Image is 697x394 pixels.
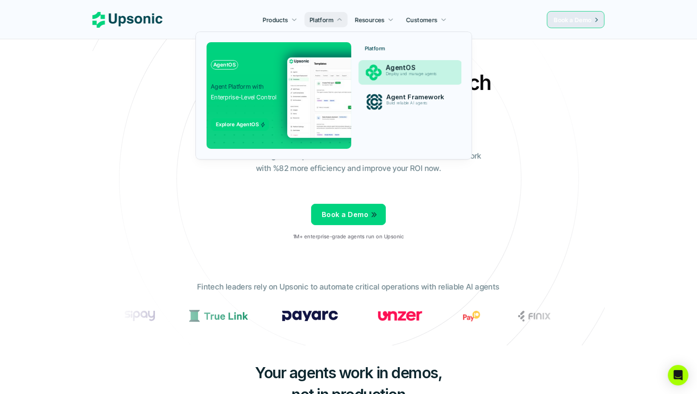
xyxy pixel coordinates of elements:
[386,93,450,101] p: Agent Framework
[322,210,368,219] span: Book a Demo
[199,68,498,125] h2: Agentic AI Platform for FinTech Operations
[554,16,592,23] span: Book a Demo
[386,64,451,72] p: AgentOS
[311,204,386,225] a: Book a Demo
[211,93,277,101] span: Enterprise-Level Control
[406,15,438,24] p: Customers
[258,12,302,27] a: Products
[359,90,461,114] a: Agent FrameworkBuild reliable AI agents
[386,72,450,76] p: Deploy and manage agents
[211,118,269,131] span: Explore AgentOS
[309,15,333,24] p: Platform
[255,363,442,382] span: Your agents work in demos,
[668,365,688,385] div: Open Intercom Messenger
[216,121,259,127] span: Explore AgentOS
[197,281,499,293] p: Fintech leaders rely on Upsonic to automate critical operations with reliable AI agents
[365,46,385,52] p: Platform
[386,101,449,106] p: Build reliable AI agents
[263,15,288,24] p: Products
[293,234,404,240] p: 1M+ enterprise-grade agents run on Upsonic
[210,150,487,175] p: From onboarding to compliance to settlement to autonomous control. Work with %82 more efficiency ...
[547,11,605,28] a: Book a Demo
[213,62,236,68] p: AgentOS
[355,15,385,24] p: Resources
[211,83,264,90] span: Agent Platform with
[359,61,462,85] a: AgentOSDeploy and manage agents
[207,42,351,149] a: AgentOSAgent Platform withEnterprise-Level ControlExplore AgentOS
